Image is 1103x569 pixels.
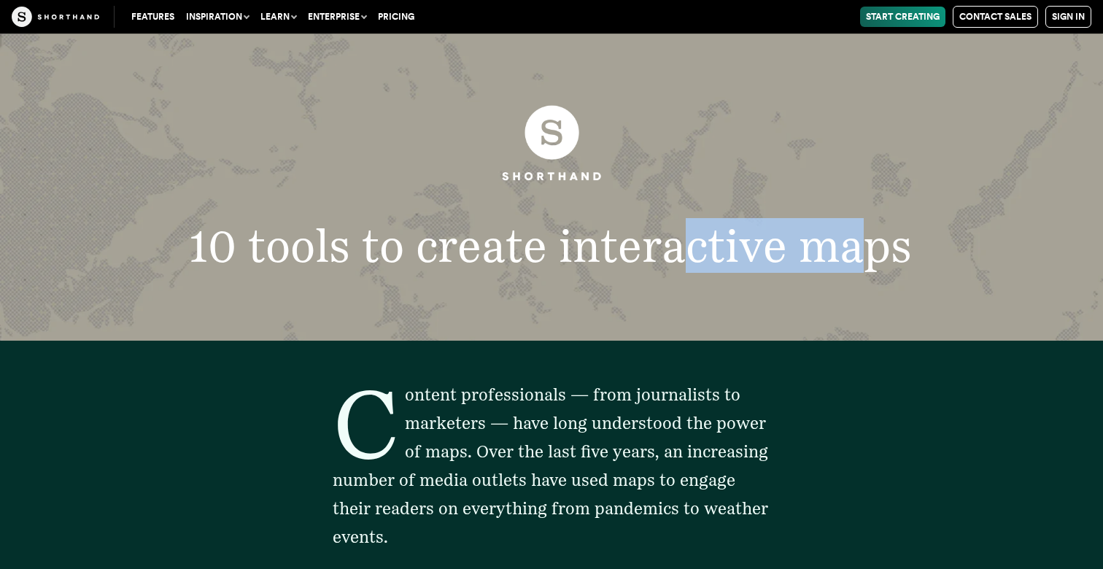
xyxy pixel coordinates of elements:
[255,7,302,27] button: Learn
[953,6,1038,28] a: Contact Sales
[12,7,99,27] img: The Craft
[372,7,420,27] a: Pricing
[138,223,964,268] h1: 10 tools to create interactive maps
[333,384,768,547] span: Content professionals — from journalists to marketers — have long understood the power of maps. O...
[180,7,255,27] button: Inspiration
[302,7,372,27] button: Enterprise
[1045,6,1091,28] a: Sign in
[125,7,180,27] a: Features
[860,7,945,27] a: Start Creating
